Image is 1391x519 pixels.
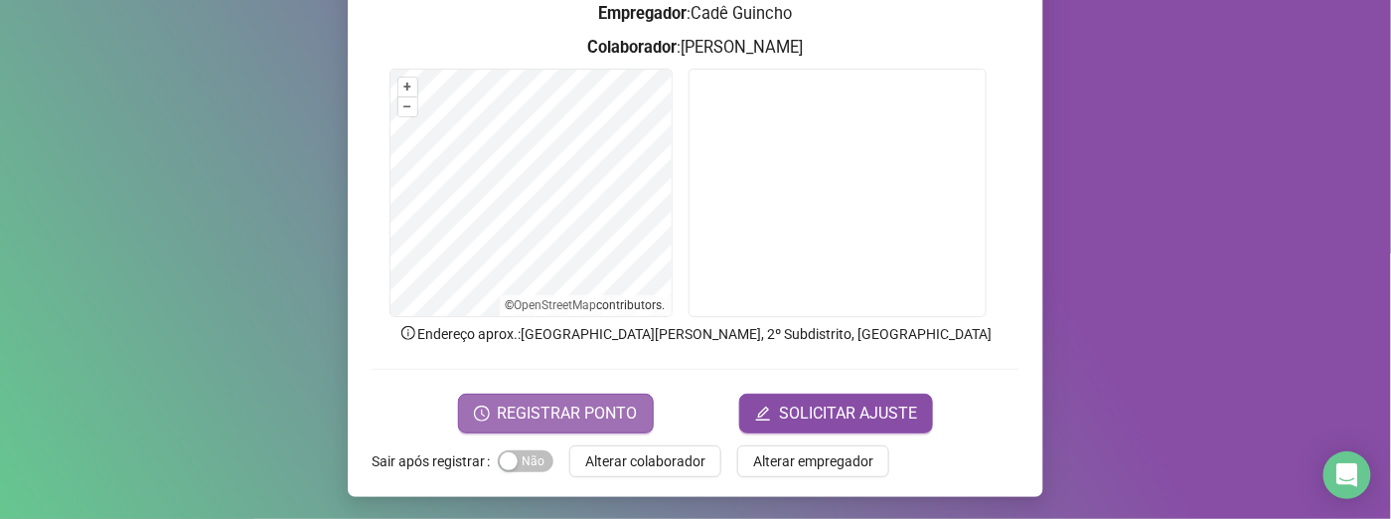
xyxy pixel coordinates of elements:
[506,298,666,312] li: © contributors.
[779,402,917,426] span: SOLICITAR AJUSTE
[458,394,654,433] button: REGISTRAR PONTO
[515,298,597,312] a: OpenStreetMap
[399,324,417,342] span: info-circle
[755,406,771,422] span: edit
[372,323,1019,345] p: Endereço aprox. : [GEOGRAPHIC_DATA][PERSON_NAME], 2º Subdistrito, [GEOGRAPHIC_DATA]
[498,402,638,426] span: REGISTRAR PONTO
[372,445,498,477] label: Sair após registrar
[474,406,490,422] span: clock-circle
[372,35,1019,61] h3: : [PERSON_NAME]
[372,1,1019,27] h3: : Cadê Guincho
[585,450,705,472] span: Alterar colaborador
[737,445,889,477] button: Alterar empregador
[398,97,417,116] button: –
[569,445,721,477] button: Alterar colaborador
[1323,451,1371,499] div: Open Intercom Messenger
[588,38,678,57] strong: Colaborador
[398,78,417,96] button: +
[753,450,873,472] span: Alterar empregador
[599,4,688,23] strong: Empregador
[739,394,933,433] button: editSOLICITAR AJUSTE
